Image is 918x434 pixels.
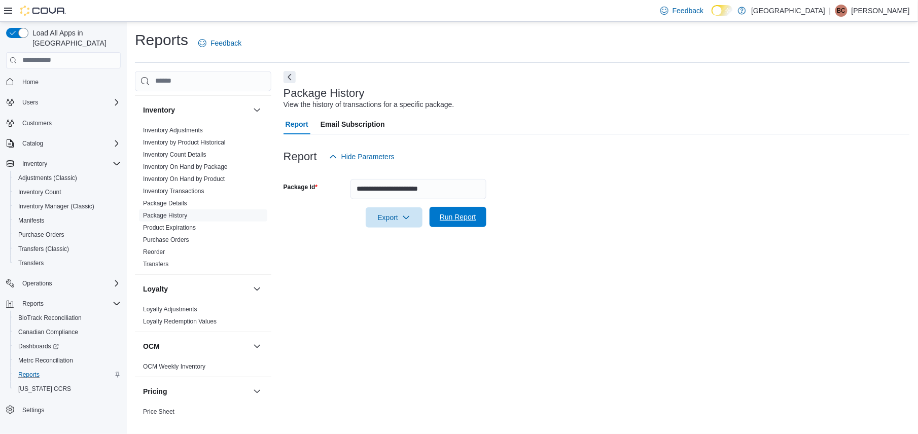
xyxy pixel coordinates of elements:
button: Reports [18,298,48,310]
p: [PERSON_NAME] [852,5,910,17]
button: OCM [143,341,249,351]
span: Home [18,76,121,88]
span: Dashboards [14,340,121,352]
a: Product Expirations [143,224,196,231]
button: Home [2,75,125,89]
button: Loyalty [143,284,249,294]
span: Catalog [18,137,121,150]
span: Inventory Count [18,188,61,196]
span: Transfers (Classic) [14,243,121,255]
a: Transfers [14,257,48,269]
span: Reports [22,300,44,308]
a: Canadian Compliance [14,326,82,338]
h1: Reports [135,30,188,50]
p: [GEOGRAPHIC_DATA] [751,5,825,17]
span: Operations [18,277,121,290]
button: Users [18,96,42,108]
span: Settings [22,406,44,414]
span: [US_STATE] CCRS [18,385,71,393]
span: Inventory Transactions [143,187,204,195]
a: Feedback [194,33,245,53]
span: Package History [143,211,187,220]
span: Transfers [14,257,121,269]
div: Inventory [135,124,271,274]
span: Manifests [18,216,44,225]
span: Users [22,98,38,106]
a: Price Sheet [143,408,174,415]
button: Settings [2,402,125,417]
button: Reports [10,368,125,382]
span: Purchase Orders [18,231,64,239]
a: Feedback [656,1,708,21]
span: BC [837,5,846,17]
span: Run Report [440,212,476,222]
h3: Loyalty [143,284,168,294]
a: Loyalty Adjustments [143,306,197,313]
button: Run Report [430,207,486,227]
span: Transfers (Classic) [18,245,69,253]
span: Transfers [18,259,44,267]
button: Reports [2,297,125,311]
span: Home [22,78,39,86]
span: Customers [22,119,52,127]
p: | [829,5,831,17]
button: Operations [18,277,56,290]
a: Inventory Count [14,186,65,198]
h3: OCM [143,341,160,351]
a: Inventory by Product Historical [143,139,226,146]
button: Canadian Compliance [10,325,125,339]
button: Inventory Manager (Classic) [10,199,125,213]
a: Inventory On Hand by Product [143,175,225,183]
span: Email Subscription [321,114,385,134]
a: Loyalty Redemption Values [143,318,217,325]
span: Customers [18,117,121,129]
div: Loyalty [135,303,271,332]
button: Operations [2,276,125,291]
span: Inventory [18,158,121,170]
span: Load All Apps in [GEOGRAPHIC_DATA] [28,28,121,48]
button: Hide Parameters [325,147,399,167]
a: Manifests [14,214,48,227]
span: Package Details [143,199,187,207]
span: Manifests [14,214,121,227]
span: OCM Weekly Inventory [143,363,205,371]
span: Canadian Compliance [14,326,121,338]
a: Inventory Count Details [143,151,206,158]
span: Product Expirations [143,224,196,232]
button: Inventory [18,158,51,170]
div: Brandon Caballero [835,5,848,17]
a: Metrc Reconciliation [14,354,77,367]
a: Reorder [143,248,165,256]
button: [US_STATE] CCRS [10,382,125,396]
div: OCM [135,360,271,377]
span: Loyalty Adjustments [143,305,197,313]
button: Catalog [18,137,47,150]
span: Inventory Count [14,186,121,198]
button: Inventory [2,157,125,171]
h3: Inventory [143,105,175,115]
span: Inventory Adjustments [143,126,203,134]
a: Purchase Orders [143,236,189,243]
a: Dashboards [14,340,63,352]
button: Inventory [251,104,263,116]
h3: Pricing [143,386,167,396]
button: OCM [251,340,263,352]
span: BioTrack Reconciliation [14,312,121,324]
a: Package History [143,212,187,219]
span: Settings [18,403,121,416]
span: Inventory Count Details [143,151,206,159]
span: Reports [14,369,121,381]
span: Reports [18,371,40,379]
a: Dashboards [10,339,125,353]
button: Inventory Count [10,185,125,199]
button: BioTrack Reconciliation [10,311,125,325]
span: Feedback [210,38,241,48]
button: Transfers [10,256,125,270]
button: Pricing [143,386,249,396]
span: Inventory [22,160,47,168]
input: Dark Mode [712,5,733,16]
span: Adjustments (Classic) [14,172,121,184]
a: Package Details [143,200,187,207]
